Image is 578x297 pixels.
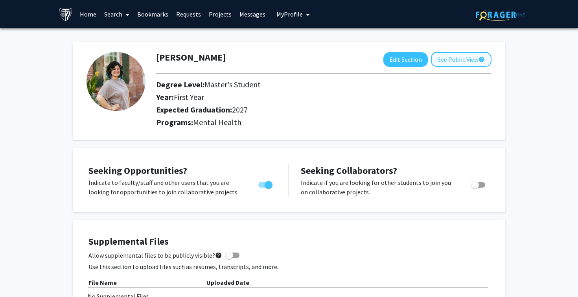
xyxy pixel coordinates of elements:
mat-icon: help [215,251,222,260]
span: Seeking Collaborators? [301,164,397,177]
span: 2027 [232,105,248,114]
button: See Public View [431,52,491,67]
h2: Expected Graduation: [156,105,424,114]
a: Search [100,0,133,28]
a: Requests [172,0,205,28]
a: Messages [236,0,269,28]
h4: Supplemental Files [88,236,490,247]
button: Edit Section [383,52,428,67]
h1: [PERSON_NAME] [156,52,226,63]
span: Seeking Opportunities? [88,164,187,177]
a: Home [76,0,100,28]
b: Uploaded Date [206,279,249,286]
p: Use this section to upload files such as resumes, transcripts, and more. [88,262,490,271]
p: Indicate if you are looking for other students to join you on collaborative projects. [301,178,456,197]
img: ForagerOne Logo [476,9,525,21]
span: My Profile [276,10,303,18]
span: Mental Health [193,117,241,127]
div: Toggle [468,178,490,190]
p: Indicate to faculty/staff and other users that you are looking for opportunities to join collabor... [88,178,243,197]
mat-icon: help [479,55,485,64]
a: Projects [205,0,236,28]
h2: Year: [156,92,424,102]
h2: Degree Level: [156,80,424,89]
span: Allow supplemental files to be publicly visible? [88,251,222,260]
img: Profile Picture [87,52,145,111]
a: Bookmarks [133,0,172,28]
span: Master's Student [204,79,261,89]
b: File Name [88,279,117,286]
iframe: Chat [6,262,33,291]
span: First Year [174,92,204,102]
div: Toggle [255,178,277,190]
img: Johns Hopkins University Logo [59,7,73,21]
h2: Programs: [156,118,491,127]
